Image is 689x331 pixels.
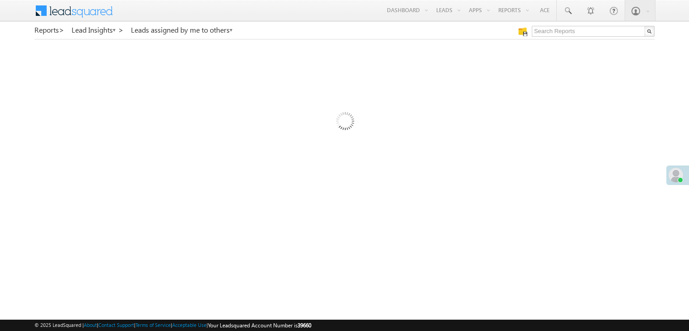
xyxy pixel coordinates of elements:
[84,322,97,328] a: About
[98,322,134,328] a: Contact Support
[172,322,207,328] a: Acceptable Use
[298,322,311,329] span: 39660
[34,26,64,34] a: Reports>
[518,27,527,36] img: Manage all your saved reports!
[34,321,311,330] span: © 2025 LeadSquared | | | | |
[532,26,655,37] input: Search Reports
[131,26,233,34] a: Leads assigned by me to others
[208,322,311,329] span: Your Leadsquared Account Number is
[72,26,124,34] a: Lead Insights >
[135,322,171,328] a: Terms of Service
[118,24,124,35] span: >
[298,76,391,170] img: Loading...
[59,24,64,35] span: >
